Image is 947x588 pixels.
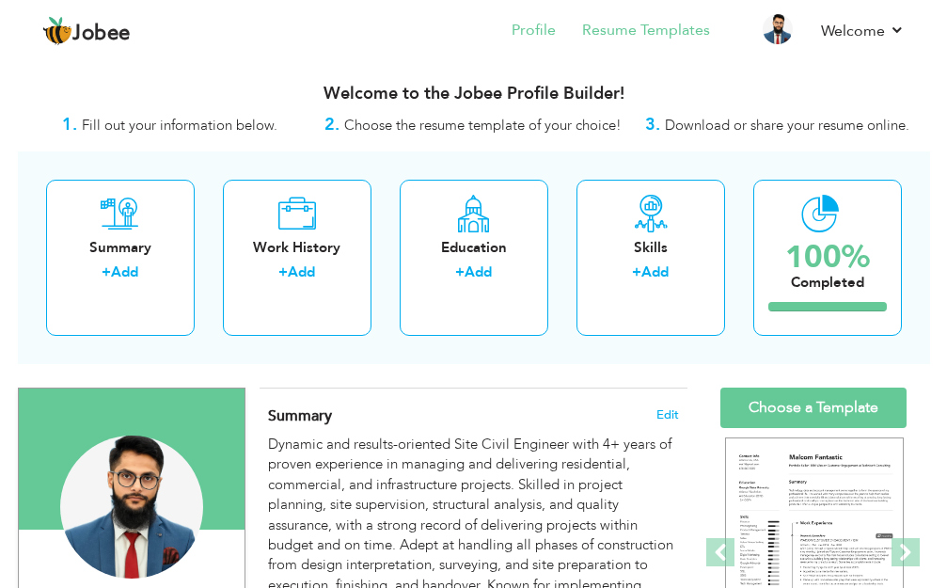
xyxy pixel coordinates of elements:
a: Add [465,262,492,281]
span: Download or share your resume online. [665,116,909,135]
div: Skills [592,238,710,258]
span: Choose the resume template of your choice! [344,116,622,135]
img: Hashaam Tahir Bajwa [60,436,203,579]
img: Profile Img [763,14,793,44]
label: + [102,262,111,282]
span: Edit [656,408,679,421]
strong: 2. [324,113,339,136]
div: Completed [785,273,870,293]
div: Work History [238,238,356,258]
a: Add [288,262,315,281]
a: Choose a Template [720,388,907,428]
a: Jobee [42,16,131,46]
div: Summary [61,238,180,258]
h3: Welcome to the Jobee Profile Builder! [18,85,930,103]
div: 100% [785,242,870,273]
strong: 1. [62,113,77,136]
span: Summary [268,405,332,426]
label: + [278,262,288,282]
div: Education [415,238,533,258]
a: Resume Templates [582,20,710,41]
span: Jobee [72,24,131,44]
label: + [455,262,465,282]
h4: Adding a summary is a quick and easy way to highlight your experience and interests. [268,406,679,425]
a: Add [111,262,138,281]
label: + [632,262,641,282]
strong: 3. [645,113,660,136]
a: Add [641,262,669,281]
span: Fill out your information below. [82,116,277,135]
a: Profile [512,20,556,41]
a: Welcome [821,20,905,42]
img: jobee.io [42,16,72,46]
